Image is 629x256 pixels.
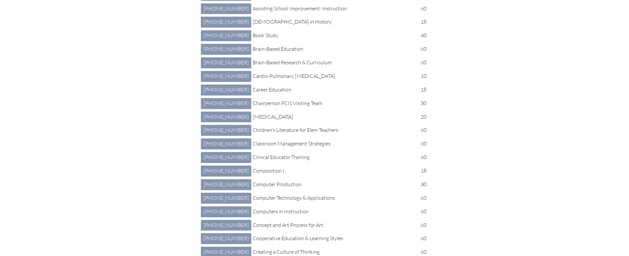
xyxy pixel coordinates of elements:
a: [PHONE_NUMBER] [201,112,251,123]
p: Concept and Art Process for Art [253,221,408,230]
p: Children's Literature for Elem Teachers [253,126,408,135]
p: 60 [413,126,427,135]
p: 10 [413,72,427,81]
p: Clinical Educator Training [253,154,408,162]
p: Brain-Based Education [253,45,408,54]
p: Computer Technology & Applications [253,194,408,203]
a: [PHONE_NUMBER] [201,139,251,150]
p: [DEMOGRAPHIC_DATA] in History [253,18,408,27]
p: 18 [413,86,427,94]
p: Assisting School Improvement: Instruction [253,5,408,13]
p: 60 [413,140,427,148]
a: [PHONE_NUMBER] [201,44,251,55]
a: [PHONE_NUMBER] [201,58,251,69]
p: Book Study [253,32,408,40]
p: Brain-Based Research & Curriculum [253,59,408,67]
p: 60 [413,59,427,67]
a: [PHONE_NUMBER] [201,152,251,163]
a: [PHONE_NUMBER] [201,193,251,204]
a: [PHONE_NUMBER] [201,125,251,136]
a: [PHONE_NUMBER] [201,166,251,177]
a: [PHONE_NUMBER] [201,17,251,28]
a: [PHONE_NUMBER] [201,207,251,218]
p: Career Education [253,86,408,94]
p: 60 [413,221,427,230]
p: [MEDICAL_DATA] [253,113,408,122]
p: 60 [413,194,427,203]
p: 18 [413,167,427,176]
p: 60 [413,45,427,54]
p: Chairperson FCIS Visiting Team [253,100,408,108]
p: Composition I [253,167,408,176]
p: 60 [413,5,427,13]
a: [PHONE_NUMBER] [201,4,251,15]
a: [PHONE_NUMBER] [201,85,251,96]
p: 60 [413,208,427,216]
a: [PHONE_NUMBER] [201,30,251,41]
a: [PHONE_NUMBER] [201,98,251,109]
p: 18 [413,18,427,27]
a: [PHONE_NUMBER] [201,220,251,231]
a: [PHONE_NUMBER] [201,233,251,244]
p: 40 [413,32,427,40]
p: 60 [413,154,427,162]
p: Classroom Management Strategies [253,140,408,148]
p: Computer Production [253,181,408,189]
a: [PHONE_NUMBER] [201,71,251,82]
p: Cardio-Pulmonary [MEDICAL_DATA] [253,72,408,81]
p: 60 [413,235,427,243]
p: Cooperative Education & Learning Styles [253,235,408,243]
p: Computers in Instruction [253,208,408,216]
p: 30 [413,181,427,189]
p: 20 [413,113,427,122]
a: [PHONE_NUMBER] [201,179,251,190]
p: 30 [413,100,427,108]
